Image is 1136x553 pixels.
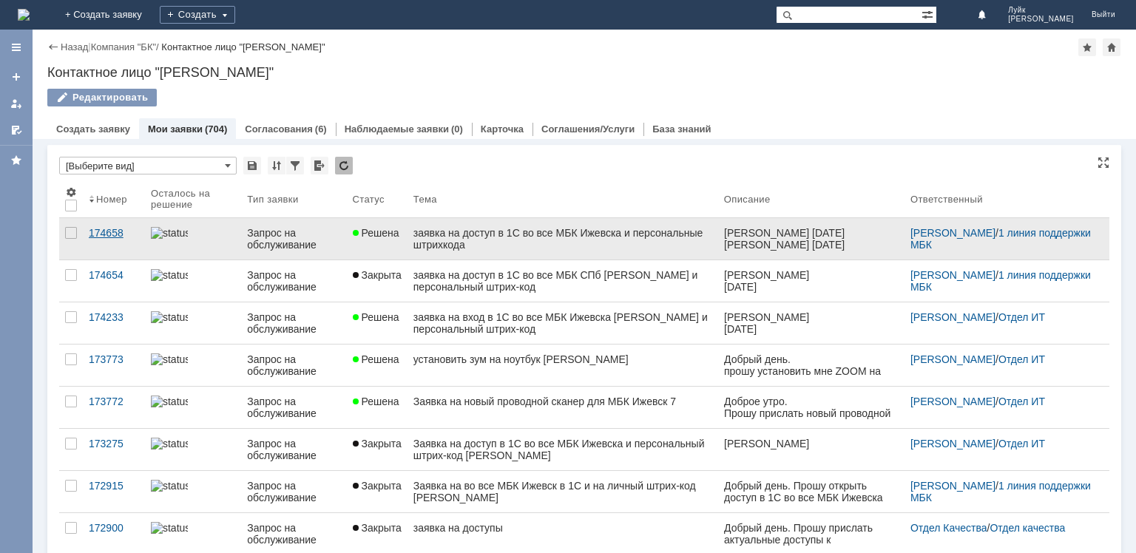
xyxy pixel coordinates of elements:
[910,438,995,449] a: [PERSON_NAME]
[89,438,139,449] div: 173275
[408,471,718,512] a: Заявка на во все МБК Ижевск в 1С и на личный штрих-код [PERSON_NAME]
[910,353,995,365] a: [PERSON_NAME]
[145,345,241,386] a: statusbar-25 (1).png
[315,123,327,135] div: (6)
[1008,15,1074,24] span: [PERSON_NAME]
[145,302,241,344] a: statusbar-100 (1).png
[89,480,139,492] div: 172915
[83,302,145,344] a: 174233
[151,311,188,323] img: statusbar-100 (1).png
[268,157,285,174] div: Сортировка...
[413,269,712,293] div: заявка на доступ в 1С во все МБК СПб [PERSON_NAME] и персональный штрих-код
[347,218,408,259] a: Решена
[408,302,718,344] a: заявка на вход в 1С во все МБК Ижевска [PERSON_NAME] и персональный штрих-код
[998,438,1045,449] a: Отдел ИТ
[408,387,718,428] a: Заявка на новый проводной сканер для МБК Ижевск 7
[481,123,524,135] a: Карточка
[1078,38,1096,56] div: Добавить в избранное
[286,157,304,174] div: Фильтрация...
[145,471,241,512] a: statusbar-100 (1).png
[247,311,340,335] div: Запрос на обслуживание
[413,353,712,365] div: установить зум на ноутбук [PERSON_NAME]
[241,180,346,218] th: Тип заявки
[413,396,712,407] div: Заявка на новый проводной сканер для МБК Ижевск 7
[47,65,1121,80] div: Контактное лицо "[PERSON_NAME]"
[413,311,712,335] div: заявка на вход в 1С во все МБК Ижевска [PERSON_NAME] и персональный штрих-код
[247,353,340,377] div: Запрос на обслуживание
[161,41,325,52] div: Контактное лицо "[PERSON_NAME]"
[241,345,346,386] a: Запрос на обслуживание
[151,353,188,365] img: statusbar-25 (1).png
[998,396,1045,407] a: Отдел ИТ
[922,7,936,21] span: Расширенный поиск
[18,9,30,21] img: logo
[413,227,712,251] div: заявка на доступ в 1С во все МБК Ижевска и персональные штрихкода
[89,522,139,534] div: 172900
[335,157,353,174] div: Обновлять список
[347,302,408,344] a: Решена
[145,180,241,218] th: Осталось на решение
[151,269,188,281] img: statusbar-100 (1).png
[910,480,995,492] a: [PERSON_NAME]
[151,396,188,407] img: statusbar-100 (1).png
[347,345,408,386] a: Решена
[353,269,402,281] span: Закрыта
[83,260,145,302] a: 174654
[541,123,635,135] a: Соглашения/Услуги
[151,227,188,239] img: statusbar-100 (1).png
[56,123,130,135] a: Создать заявку
[353,194,385,205] div: Статус
[89,311,139,323] div: 174233
[247,227,340,251] div: Запрос на обслуживание
[83,345,145,386] a: 173773
[998,353,1045,365] a: Отдел ИТ
[241,302,346,344] a: Запрос на обслуживание
[145,260,241,302] a: statusbar-100 (1).png
[89,353,139,365] div: 173773
[910,480,1092,503] div: /
[241,218,346,259] a: Запрос на обслуживание
[83,471,145,512] a: 172915
[910,227,1092,251] div: /
[347,429,408,470] a: Закрыта
[151,188,223,210] div: Осталось на решение
[910,227,1094,251] a: 1 линия поддержки МБК
[247,194,298,205] div: Тип заявки
[910,194,983,205] div: Ответственный
[151,522,188,534] img: statusbar-100 (1).png
[145,218,241,259] a: statusbar-100 (1).png
[247,438,340,461] div: Запрос на обслуживание
[413,194,437,205] div: Тема
[408,180,718,218] th: Тема
[353,522,402,534] span: Закрыта
[89,396,139,407] div: 173772
[1098,157,1109,169] div: На всю страницу
[1008,6,1074,15] span: Луйк
[413,438,712,461] div: Заявка на доступ в 1С во все МБК Ижевска и персональный штрих-код [PERSON_NAME]
[408,345,718,386] a: установить зум на ноутбук [PERSON_NAME]
[353,396,399,407] span: Решена
[4,118,28,142] a: Мои согласования
[408,429,718,470] a: Заявка на доступ в 1С во все МБК Ижевска и персональный штрих-код [PERSON_NAME]
[247,522,340,546] div: Запрос на обслуживание
[724,194,771,205] div: Описание
[353,438,402,449] span: Закрыта
[910,396,1092,407] div: /
[247,396,340,419] div: Запрос на обслуживание
[998,311,1045,323] a: Отдел ИТ
[151,438,188,449] img: statusbar-100 (1).png
[910,353,1092,365] div: /
[4,65,28,89] a: Создать заявку
[353,353,399,365] span: Решена
[83,387,145,428] a: 173772
[910,269,1092,293] div: /
[347,180,408,218] th: Статус
[247,269,340,293] div: Запрос на обслуживание
[1103,38,1120,56] div: Сделать домашней страницей
[145,387,241,428] a: statusbar-100 (1).png
[241,387,346,428] a: Запрос на обслуживание
[910,480,1094,503] a: 1 линия поддержки МБК
[347,387,408,428] a: Решена
[91,41,162,52] div: /
[408,218,718,259] a: заявка на доступ в 1С во все МБК Ижевска и персональные штрихкода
